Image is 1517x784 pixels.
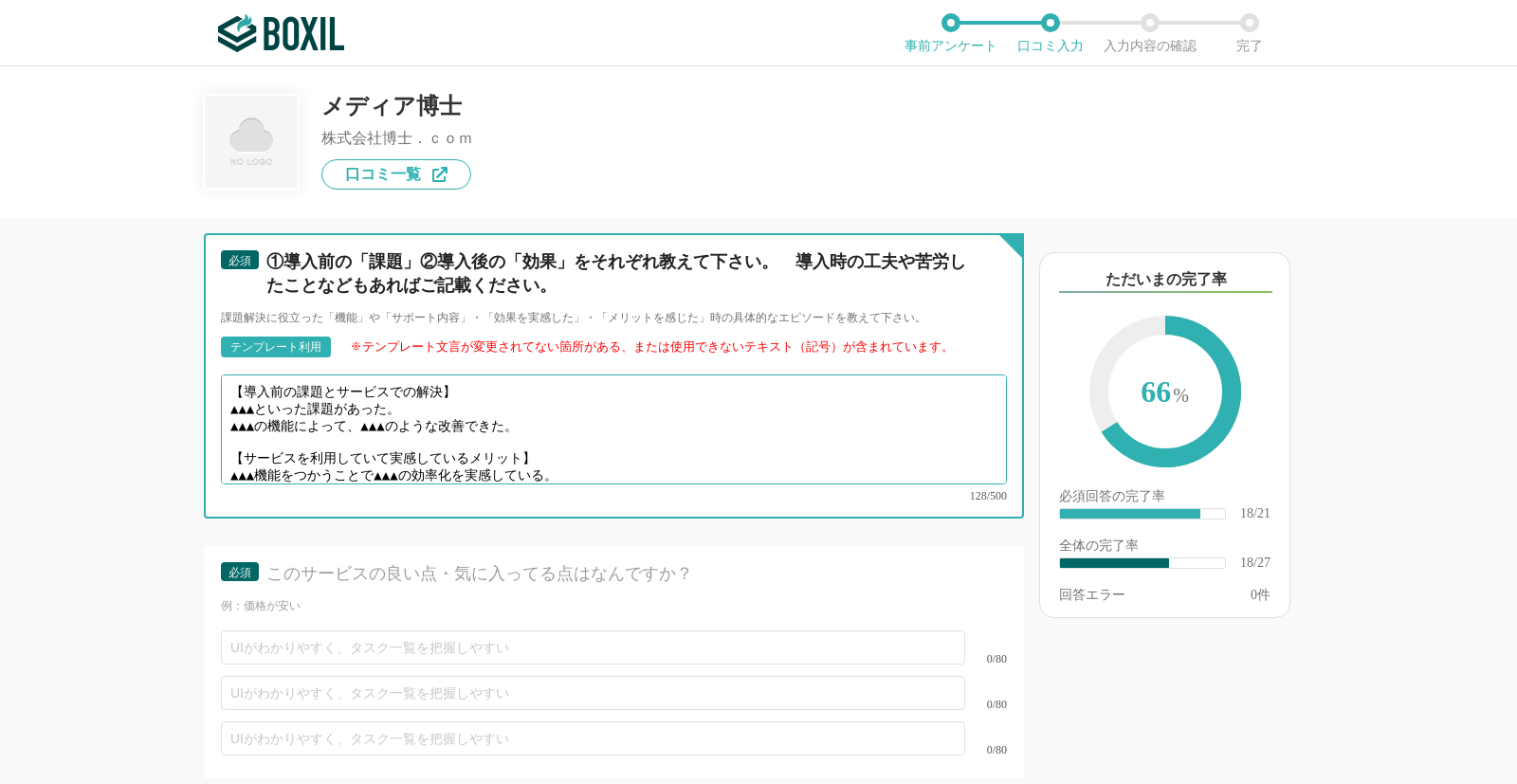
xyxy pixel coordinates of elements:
[1173,385,1189,406] span: %
[345,167,421,182] span: 口コミ一覧
[1059,589,1125,602] div: 回答エラー
[321,131,473,146] div: 株式会社博士．ｃｏｍ
[266,250,974,298] div: ①導入前の「課題」②導入後の「効果」をそれぞれ教えて下さい。 導入時の工夫や苦労したことなどもあればご記載ください。
[1240,556,1270,570] div: 18/27
[1000,13,1100,53] li: 口コミ入力
[965,653,1007,665] div: 0/80
[228,254,251,267] span: 必須
[1251,588,1257,602] span: 0
[1100,13,1199,53] li: 入力内容の確認
[230,341,321,353] div: テンプレート利用
[221,630,965,665] input: UIがわかりやすく、タスク一覧を把握しやすい
[221,721,965,756] input: UIがわかりやすく、タスク一覧を把握しやすい
[266,562,974,586] div: このサービスの良い点・気に入ってる点はなんですか？
[1240,507,1270,520] div: 18/21
[221,676,965,710] input: UIがわかりやすく、タスク一覧を把握しやすい
[1108,335,1222,452] span: 66
[1059,268,1272,293] div: ただいまの完了率
[1060,558,1169,568] div: ​
[221,598,1007,614] div: 例：価格が安い
[228,566,251,579] span: 必須
[218,14,344,52] img: ボクシルSaaS_ロゴ
[1059,539,1270,556] div: 全体の完了率
[221,490,1007,501] div: 128/500
[965,744,1007,756] div: 0/80
[1059,490,1270,507] div: 必須回答の完了率
[221,310,1007,326] div: 課題解決に役立った「機能」や「サポート内容」・「効果を実感した」・「メリットを感じた」時の具体的なエピソードを教えて下さい。
[321,95,473,118] div: メディア博士
[1199,13,1299,53] li: 完了
[321,159,471,190] a: 口コミ一覧
[350,339,954,355] div: ፠テンプレート文言が変更されてない箇所がある、または使用できないテキスト（記号）が含まれています。
[901,13,1000,53] li: 事前アンケート
[1251,589,1270,602] div: 件
[965,699,1007,710] div: 0/80
[1060,509,1200,519] div: ​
